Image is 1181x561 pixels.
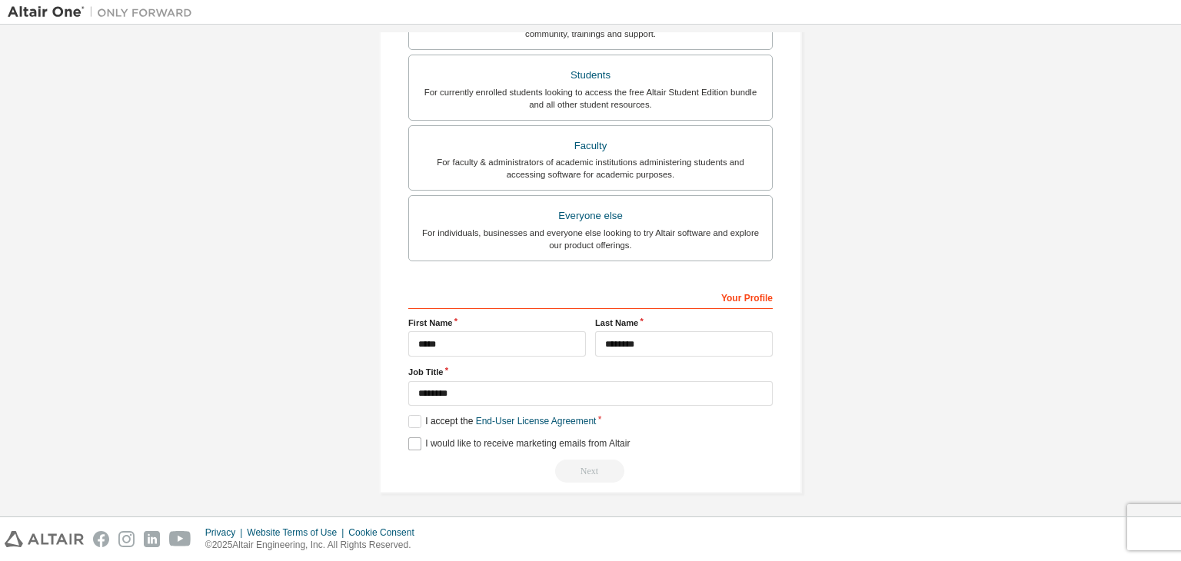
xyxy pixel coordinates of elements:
div: Cookie Consent [348,526,423,539]
div: Everyone else [418,205,763,227]
div: For currently enrolled students looking to access the free Altair Student Edition bundle and all ... [418,86,763,111]
label: I would like to receive marketing emails from Altair [408,437,630,450]
p: © 2025 Altair Engineering, Inc. All Rights Reserved. [205,539,424,552]
div: Read and acccept EULA to continue [408,460,773,483]
img: instagram.svg [118,531,135,547]
img: facebook.svg [93,531,109,547]
label: I accept the [408,415,596,428]
label: Job Title [408,366,773,378]
label: Last Name [595,317,773,329]
div: For faculty & administrators of academic institutions administering students and accessing softwa... [418,156,763,181]
img: Altair One [8,5,200,20]
div: Students [418,65,763,86]
div: Faculty [418,135,763,157]
a: End-User License Agreement [476,416,597,427]
div: Your Profile [408,284,773,309]
img: youtube.svg [169,531,191,547]
img: linkedin.svg [144,531,160,547]
div: Privacy [205,526,247,539]
div: For individuals, businesses and everyone else looking to try Altair software and explore our prod... [418,227,763,251]
div: Website Terms of Use [247,526,348,539]
img: altair_logo.svg [5,531,84,547]
label: First Name [408,317,586,329]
